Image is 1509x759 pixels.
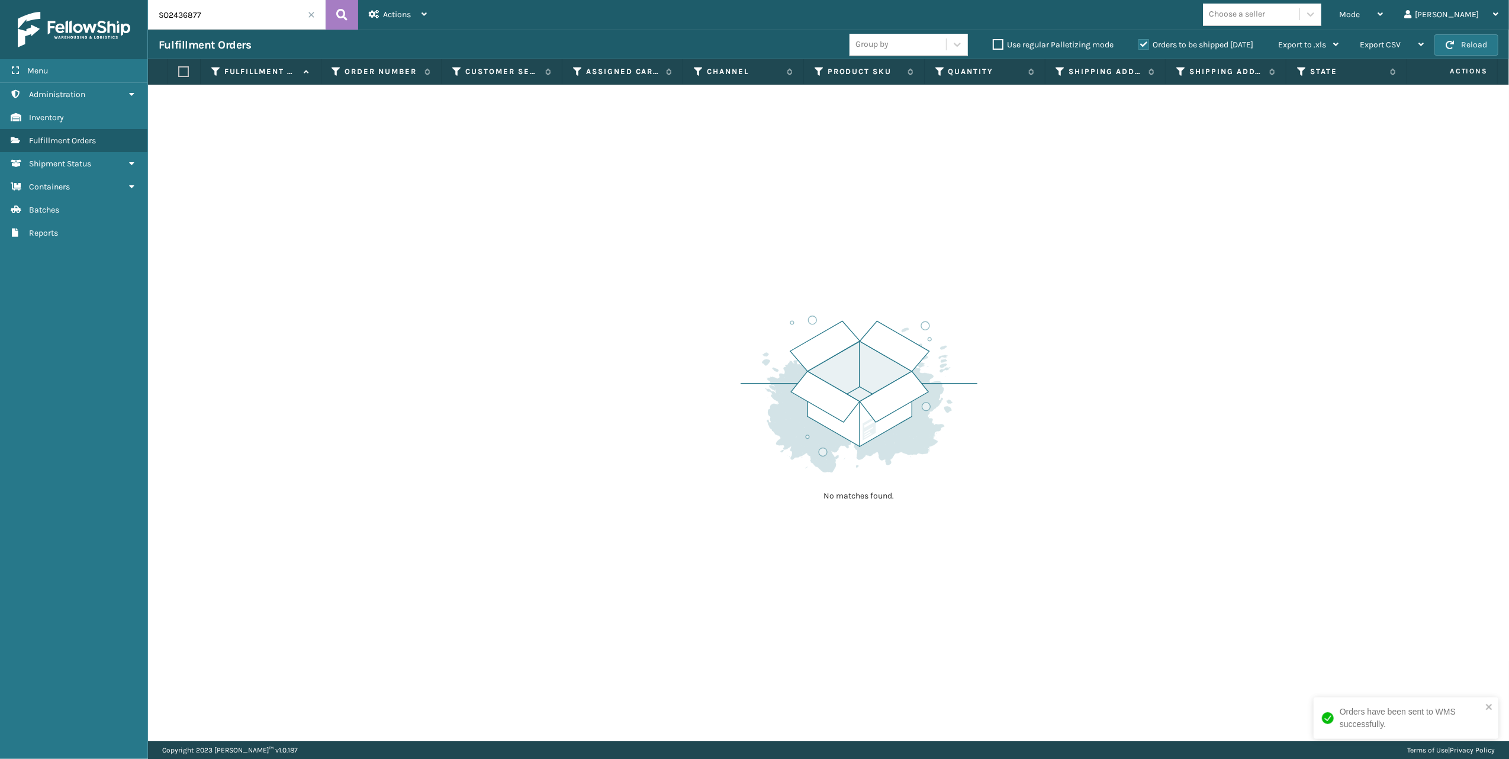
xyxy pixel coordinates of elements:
[224,66,298,77] label: Fulfillment Order Id
[1138,40,1253,50] label: Orders to be shipped [DATE]
[29,228,58,238] span: Reports
[29,136,96,146] span: Fulfillment Orders
[1360,40,1401,50] span: Export CSV
[29,89,85,99] span: Administration
[948,66,1022,77] label: Quantity
[162,741,298,759] p: Copyright 2023 [PERSON_NAME]™ v 1.0.187
[1278,40,1326,50] span: Export to .xls
[1209,8,1265,21] div: Choose a seller
[1340,706,1482,731] div: Orders have been sent to WMS successfully.
[586,66,660,77] label: Assigned Carrier Service
[18,12,130,47] img: logo
[29,159,91,169] span: Shipment Status
[1485,702,1494,713] button: close
[465,66,539,77] label: Customer Service Order Number
[1069,66,1143,77] label: Shipping Address City
[828,66,902,77] label: Product SKU
[159,38,251,52] h3: Fulfillment Orders
[345,66,419,77] label: Order Number
[1339,9,1360,20] span: Mode
[29,205,59,215] span: Batches
[29,112,64,123] span: Inventory
[1189,66,1263,77] label: Shipping Address City Zip Code
[855,38,889,51] div: Group by
[1434,34,1498,56] button: Reload
[27,66,48,76] span: Menu
[383,9,411,20] span: Actions
[29,182,70,192] span: Containers
[707,66,781,77] label: Channel
[1310,66,1384,77] label: State
[1411,62,1495,81] span: Actions
[993,40,1114,50] label: Use regular Palletizing mode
